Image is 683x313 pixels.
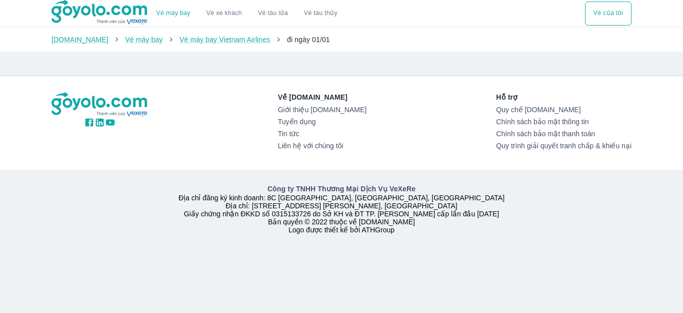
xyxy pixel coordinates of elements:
[51,35,631,45] nav: breadcrumb
[278,106,366,114] a: Giới thiệu [DOMAIN_NAME]
[496,106,631,114] a: Quy chế [DOMAIN_NAME]
[287,36,330,44] span: đi ngày 01/01
[125,36,162,44] a: Vé máy bay
[278,142,366,150] a: Liên hệ với chúng tôi
[179,36,270,44] a: Vé máy bay Vietnam Airlines
[278,118,366,126] a: Tuyển dụng
[53,184,629,194] p: Công ty TNHH Thương Mại Dịch Vụ VeXeRe
[585,2,631,26] div: choose transportation mode
[278,92,366,102] p: Về [DOMAIN_NAME]
[206,10,242,17] a: Vé xe khách
[496,92,631,102] p: Hỗ trợ
[496,118,631,126] a: Chính sách bảo mật thông tin
[45,184,637,234] div: Địa chỉ đăng ký kinh doanh: 8C [GEOGRAPHIC_DATA], [GEOGRAPHIC_DATA], [GEOGRAPHIC_DATA] Địa chỉ: [...
[156,10,190,17] a: Vé máy bay
[148,2,345,26] div: choose transportation mode
[296,2,345,26] button: Vé tàu thủy
[250,2,296,26] a: Vé tàu lửa
[496,130,631,138] a: Chính sách bảo mật thanh toán
[496,142,631,150] a: Quy trình giải quyết tranh chấp & khiếu nại
[278,130,366,138] a: Tin tức
[51,36,108,44] a: [DOMAIN_NAME]
[51,92,148,117] img: logo
[585,2,631,26] button: Vé của tôi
